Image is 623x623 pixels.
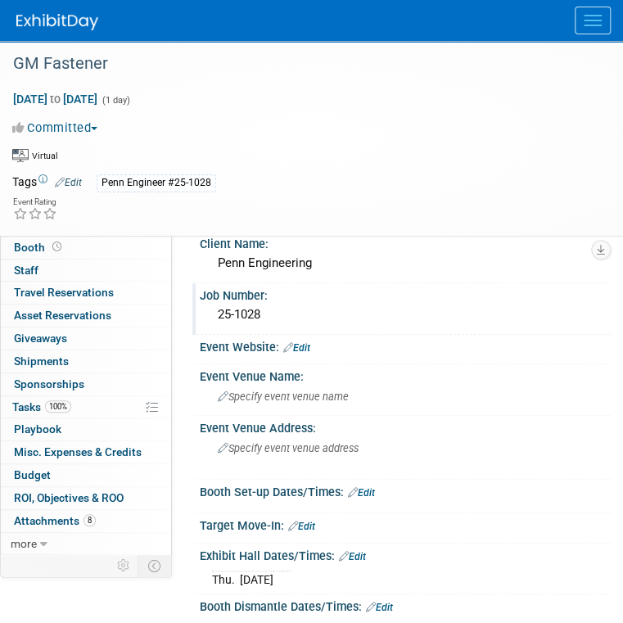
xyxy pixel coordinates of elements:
[288,521,315,532] a: Edit
[212,571,240,589] td: Thu.
[12,400,71,413] span: Tasks
[12,120,104,137] button: Committed
[14,514,96,527] span: Attachments
[12,147,58,163] div: Event Format
[110,555,138,576] td: Personalize Event Tab Strip
[12,147,590,171] div: Event Format
[200,335,611,356] div: Event Website:
[200,594,611,616] div: Booth Dismantle Dates/Times:
[13,198,57,206] div: Event Rating
[200,283,611,304] div: Job Number:
[1,350,171,372] a: Shipments
[1,327,171,350] a: Giveaways
[14,309,111,322] span: Asset Reservations
[1,305,171,327] a: Asset Reservations
[1,237,171,259] a: Booth
[366,602,393,613] a: Edit
[200,513,611,535] div: Target Move-In:
[97,174,216,192] div: Penn Engineer #25-1028
[11,537,37,550] span: more
[45,400,71,413] span: 100%
[49,241,65,253] span: Booth not reserved yet
[47,93,63,106] span: to
[1,464,171,486] a: Budget
[14,264,38,277] span: Staff
[348,487,375,499] a: Edit
[1,533,171,555] a: more
[14,491,124,504] span: ROI, Objectives & ROO
[14,422,61,436] span: Playbook
[218,391,349,403] span: Specify event venue name
[1,396,171,418] a: Tasks100%
[1,418,171,440] a: Playbook
[14,332,67,345] span: Giveaways
[101,95,130,106] span: (1 day)
[240,571,273,589] td: [DATE]
[200,232,611,252] div: Client Name:
[283,342,310,354] a: Edit
[55,177,82,188] a: Edit
[84,514,96,526] span: 8
[200,416,611,436] div: Event Venue Address:
[339,551,366,562] a: Edit
[14,377,84,391] span: Sponsorships
[16,14,98,30] img: ExhibitDay
[14,354,69,368] span: Shipments
[7,49,590,79] div: GM Fastener
[1,373,171,395] a: Sponsorships
[212,302,598,327] div: 25-1028
[212,251,598,276] div: Penn Engineering
[31,150,58,162] div: Virtual
[218,442,359,454] span: Specify event venue address
[1,260,171,282] a: Staff
[138,555,172,576] td: Toggle Event Tabs
[1,510,171,532] a: Attachments8
[1,282,171,304] a: Travel Reservations
[1,487,171,509] a: ROI, Objectives & ROO
[200,544,611,565] div: Exhibit Hall Dates/Times:
[12,92,98,106] span: [DATE] [DATE]
[14,468,51,481] span: Budget
[12,149,29,162] img: Format-Virtual.png
[14,241,65,254] span: Booth
[200,480,611,501] div: Booth Set-up Dates/Times:
[1,441,171,463] a: Misc. Expenses & Credits
[14,445,142,458] span: Misc. Expenses & Credits
[12,174,82,192] td: Tags
[200,364,611,385] div: Event Venue Name:
[14,286,114,299] span: Travel Reservations
[575,7,611,34] button: Menu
